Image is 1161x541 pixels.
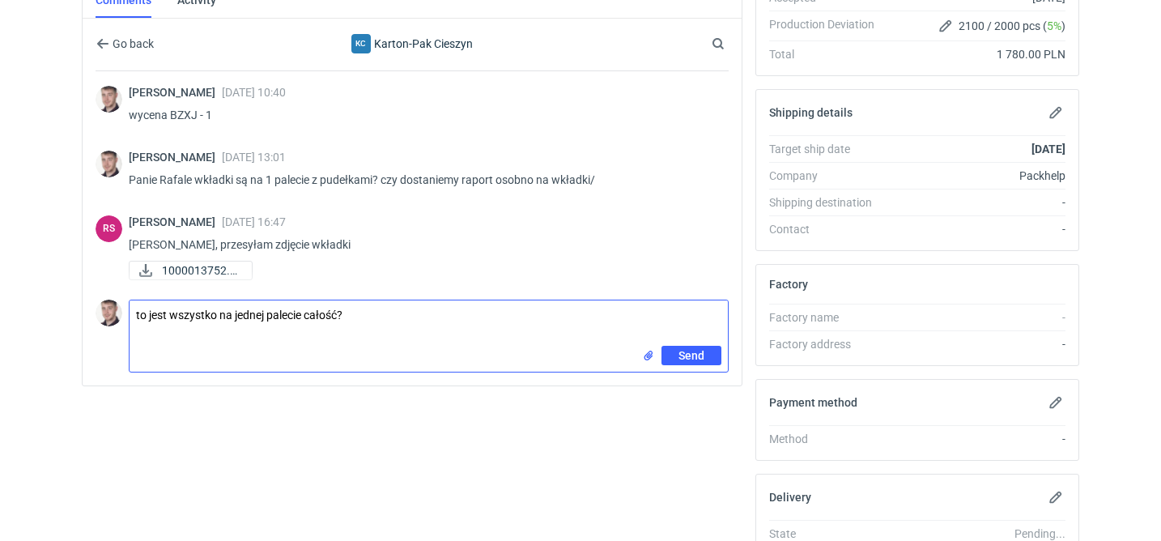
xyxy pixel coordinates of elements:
h2: Shipping details [769,106,853,119]
h2: Factory [769,278,808,291]
button: Go back [96,34,155,53]
div: Rafał Stani [96,215,122,242]
span: [PERSON_NAME] [129,86,222,99]
div: Company [769,168,887,184]
span: [DATE] 13:01 [222,151,286,164]
span: 1000013752.jpg [162,262,239,279]
div: Factory name [769,309,887,326]
img: Maciej Sikora [96,86,122,113]
a: 1000013752.jpg [129,261,253,280]
strong: [DATE] [1031,143,1065,155]
div: Packhelp [887,168,1065,184]
div: Contact [769,221,887,237]
div: - [887,336,1065,352]
span: 5% [1047,19,1061,32]
h2: Payment method [769,396,857,409]
div: - [887,431,1065,447]
button: Send [661,346,721,365]
img: Maciej Sikora [96,300,122,326]
span: [PERSON_NAME] [129,215,222,228]
span: 2100 / 2000 pcs ( ) [959,18,1065,34]
div: Karton-Pak Cieszyn [351,34,371,53]
div: Target ship date [769,141,887,157]
textarea: to jest wszystko na jednej palecie całość? [130,300,728,346]
p: [PERSON_NAME], przesyłam zdjęcie wkładki [129,235,716,254]
div: Production Deviation [769,16,887,36]
div: 1 780.00 PLN [887,46,1065,62]
p: Panie Rafale wkładki są na 1 palecie z pudełkami? czy dostaniemy raport osobno na wkładki/ [129,170,716,190]
div: - [887,309,1065,326]
span: [DATE] 10:40 [222,86,286,99]
div: Factory address [769,336,887,352]
div: Total [769,46,887,62]
button: Edit payment method [1046,393,1065,412]
div: - [887,221,1065,237]
figcaption: RS [96,215,122,242]
p: wycena BZXJ - 1 [129,105,716,125]
button: Edit shipping details [1046,103,1065,122]
div: Karton-Pak Cieszyn [279,34,545,53]
div: - [887,194,1065,211]
div: Method [769,431,887,447]
h2: Delivery [769,491,811,504]
span: Go back [109,38,154,49]
div: Shipping destination [769,194,887,211]
button: Edit delivery details [1046,488,1065,507]
img: Maciej Sikora [96,151,122,177]
em: Pending... [1014,527,1065,540]
span: [PERSON_NAME] [129,151,222,164]
span: Send [678,350,704,361]
figcaption: KC [351,34,371,53]
input: Search [708,34,760,53]
span: [DATE] 16:47 [222,215,286,228]
button: Edit production Deviation [936,16,955,36]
